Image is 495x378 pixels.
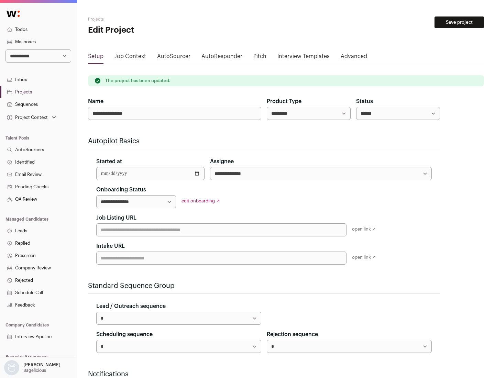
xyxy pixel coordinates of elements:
a: Advanced [341,52,367,63]
a: edit onboarding ↗ [181,199,220,203]
label: Intake URL [96,242,125,250]
div: Project Context [5,115,48,120]
h1: Edit Project [88,25,220,36]
button: Open dropdown [3,360,62,375]
label: Name [88,97,103,105]
label: Status [356,97,373,105]
a: Setup [88,52,103,63]
label: Started at [96,157,122,166]
p: Bagelicious [23,368,46,373]
button: Save project [434,16,484,28]
p: [PERSON_NAME] [23,362,60,368]
img: nopic.png [4,360,19,375]
label: Assignee [210,157,234,166]
a: Interview Templates [277,52,330,63]
label: Onboarding Status [96,186,146,194]
a: AutoSourcer [157,52,190,63]
label: Product Type [267,97,301,105]
p: The project has been updated. [105,78,170,84]
a: AutoResponder [201,52,242,63]
a: Pitch [253,52,266,63]
label: Scheduling sequence [96,330,153,338]
button: Open dropdown [5,113,57,122]
h2: Projects [88,16,220,22]
h2: Autopilot Basics [88,136,440,146]
label: Job Listing URL [96,214,136,222]
label: Rejection sequence [267,330,318,338]
h2: Standard Sequence Group [88,281,440,291]
img: Wellfound [3,7,23,21]
a: Job Context [114,52,146,63]
label: Lead / Outreach sequence [96,302,166,310]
